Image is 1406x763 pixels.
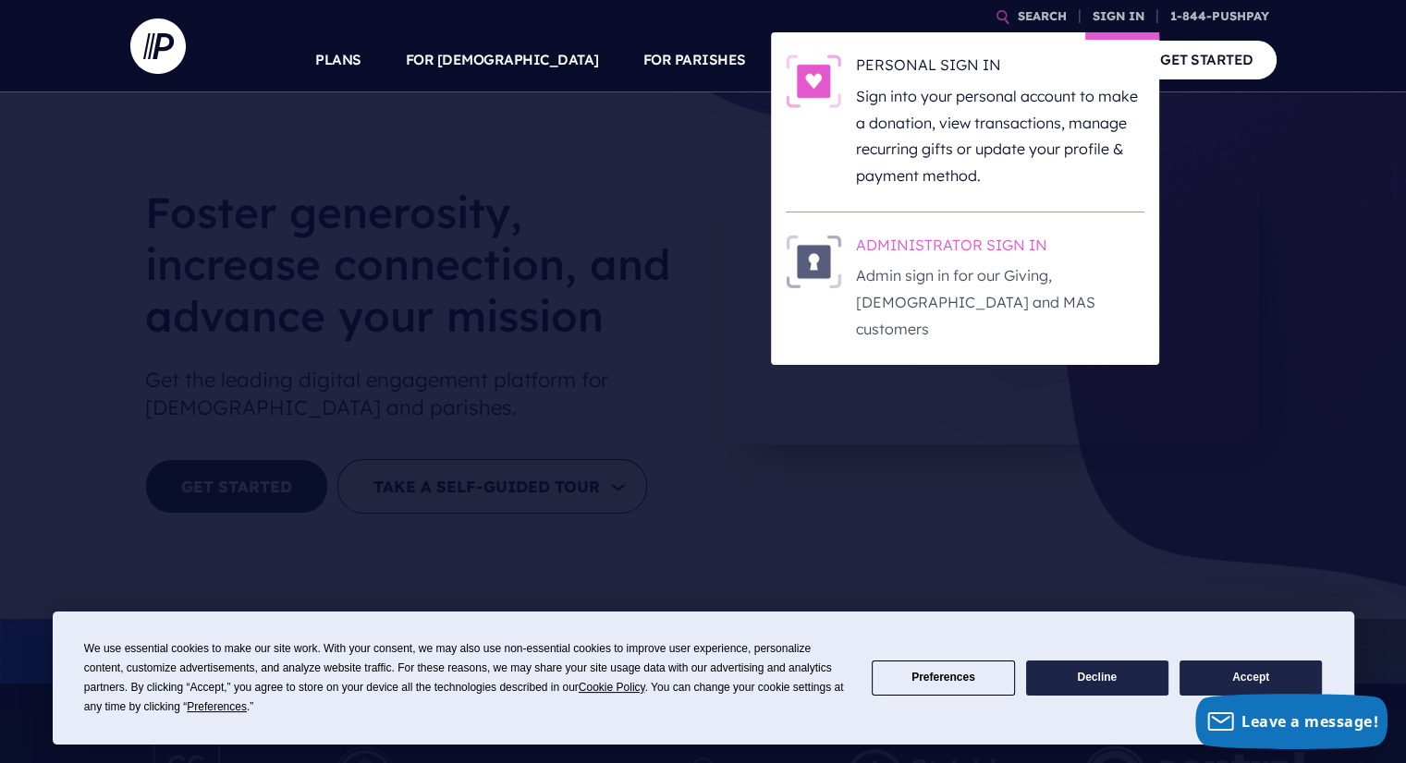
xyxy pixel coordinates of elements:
a: EXPLORE [916,28,981,92]
div: Cookie Consent Prompt [53,612,1354,745]
a: GET STARTED [1137,41,1277,79]
a: SOLUTIONS [790,28,873,92]
a: FOR [DEMOGRAPHIC_DATA] [406,28,599,92]
button: Decline [1026,660,1168,696]
h6: PERSONAL SIGN IN [856,54,1144,82]
p: Sign into your personal account to make a donation, view transactions, manage recurring gifts or ... [856,83,1144,189]
img: ADMINISTRATOR SIGN IN - Illustration [786,235,841,288]
button: Preferences [872,660,1014,696]
h6: ADMINISTRATOR SIGN IN [856,235,1144,262]
div: We use essential cookies to make our site work. With your consent, we may also use non-essential ... [84,639,850,717]
a: PERSONAL SIGN IN - Illustration PERSONAL SIGN IN Sign into your personal account to make a donati... [786,54,1144,189]
span: Cookie Policy [579,681,645,694]
button: Accept [1180,660,1322,696]
a: PLANS [315,28,361,92]
span: Preferences [187,700,247,713]
span: Leave a message! [1241,711,1378,732]
a: ADMINISTRATOR SIGN IN - Illustration ADMINISTRATOR SIGN IN Admin sign in for our Giving, [DEMOGRA... [786,235,1144,343]
a: COMPANY [1025,28,1094,92]
p: Admin sign in for our Giving, [DEMOGRAPHIC_DATA] and MAS customers [856,262,1144,342]
a: FOR PARISHES [643,28,746,92]
img: PERSONAL SIGN IN - Illustration [786,54,841,108]
button: Leave a message! [1195,694,1388,749]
